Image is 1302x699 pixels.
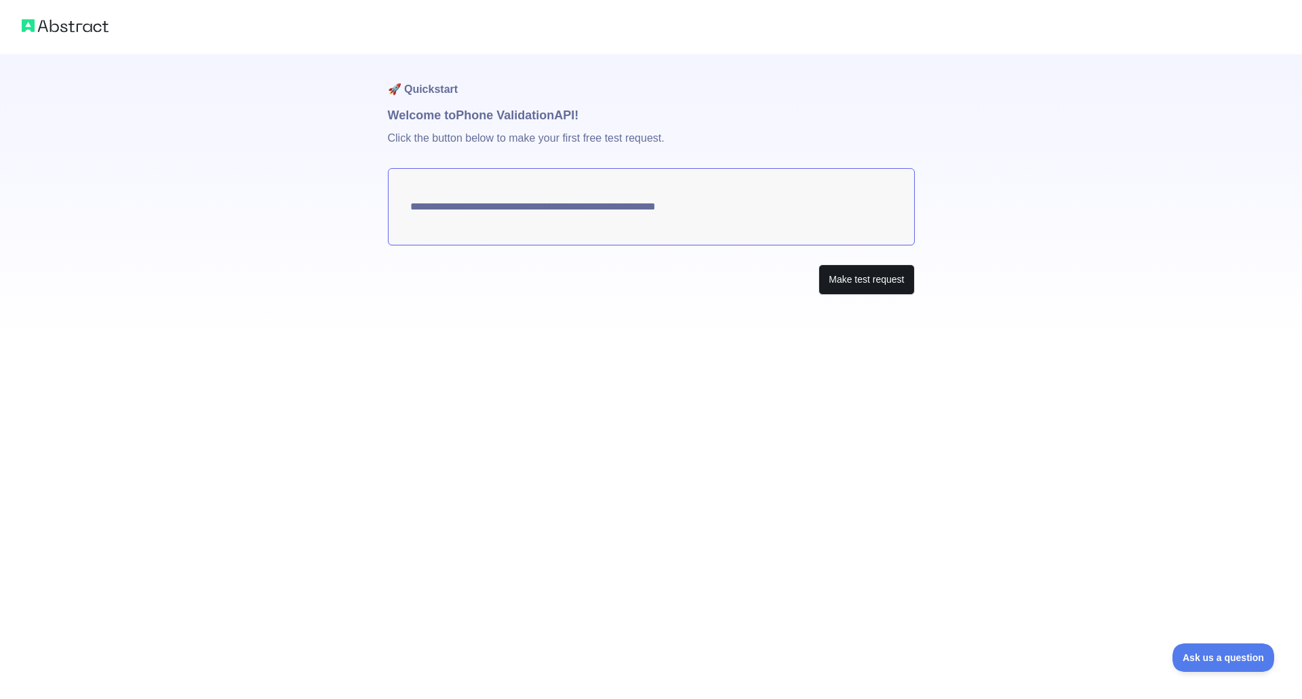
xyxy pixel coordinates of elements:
[1172,643,1275,672] iframe: Toggle Customer Support
[818,264,914,295] button: Make test request
[388,125,915,168] p: Click the button below to make your first free test request.
[388,106,915,125] h1: Welcome to Phone Validation API!
[388,54,915,106] h1: 🚀 Quickstart
[22,16,108,35] img: Abstract logo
